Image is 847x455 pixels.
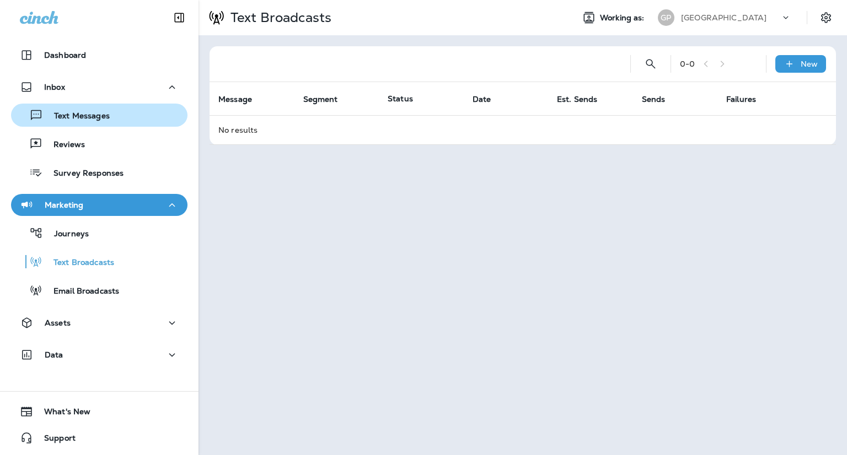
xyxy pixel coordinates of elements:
[11,344,187,366] button: Data
[473,94,506,104] span: Date
[11,312,187,334] button: Assets
[658,9,674,26] div: GP
[43,111,110,122] p: Text Messages
[801,59,818,68] p: New
[210,115,836,144] td: No results
[226,9,331,26] p: Text Broadcasts
[42,140,85,150] p: Reviews
[726,94,770,104] span: Failures
[726,95,756,104] span: Failures
[11,400,187,422] button: What's New
[45,350,63,359] p: Data
[42,169,124,179] p: Survey Responses
[11,250,187,273] button: Text Broadcasts
[681,13,766,22] p: [GEOGRAPHIC_DATA]
[680,59,695,68] div: 0 - 0
[44,51,86,59] p: Dashboard
[33,407,90,420] span: What's New
[11,161,187,184] button: Survey Responses
[557,95,597,104] span: Est. Sends
[11,194,187,216] button: Marketing
[11,76,187,98] button: Inbox
[642,95,666,104] span: Sends
[218,94,266,104] span: Message
[42,286,119,297] p: Email Broadcasts
[218,95,252,104] span: Message
[11,221,187,245] button: Journeys
[473,95,491,104] span: Date
[11,427,187,449] button: Support
[557,94,612,104] span: Est. Sends
[640,53,662,75] button: Search Text Broadcasts
[11,44,187,66] button: Dashboard
[164,7,195,29] button: Collapse Sidebar
[600,13,647,23] span: Working as:
[303,95,338,104] span: Segment
[388,94,413,104] span: Status
[816,8,836,28] button: Settings
[11,132,187,155] button: Reviews
[43,229,89,240] p: Journeys
[303,94,352,104] span: Segment
[45,318,71,327] p: Assets
[33,434,76,447] span: Support
[642,94,680,104] span: Sends
[11,279,187,302] button: Email Broadcasts
[44,83,65,91] p: Inbox
[45,201,83,209] p: Marketing
[42,258,114,268] p: Text Broadcasts
[11,104,187,127] button: Text Messages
